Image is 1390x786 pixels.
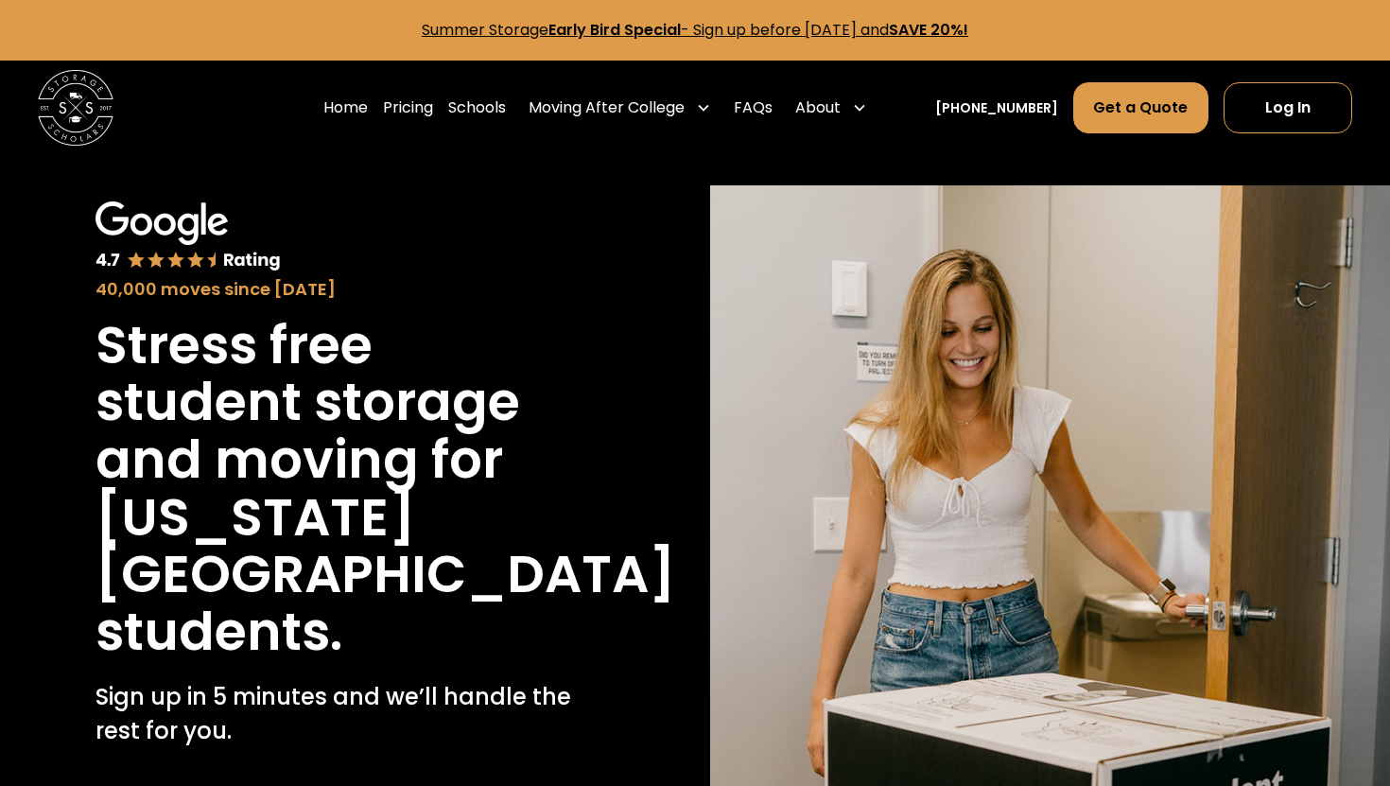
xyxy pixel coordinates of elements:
a: Log In [1224,82,1352,133]
p: Sign up in 5 minutes and we’ll handle the rest for you. [96,680,585,748]
div: About [788,81,875,134]
a: FAQs [734,81,773,134]
strong: Early Bird Special [548,19,681,41]
div: 40,000 moves since [DATE] [96,276,585,302]
img: Google 4.7 star rating [96,201,282,272]
img: Storage Scholars main logo [38,70,113,146]
strong: SAVE 20%! [889,19,968,41]
h1: Stress free student storage and moving for [96,317,585,489]
a: Summer StorageEarly Bird Special- Sign up before [DATE] andSAVE 20%! [422,19,968,41]
h1: students. [96,603,342,661]
div: About [795,96,841,119]
a: [PHONE_NUMBER] [935,98,1058,118]
h1: [US_STATE][GEOGRAPHIC_DATA] [96,489,675,603]
div: Moving After College [521,81,719,134]
a: Pricing [383,81,433,134]
a: Get a Quote [1073,82,1208,133]
div: Moving After College [529,96,685,119]
a: Schools [448,81,506,134]
a: Home [323,81,368,134]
